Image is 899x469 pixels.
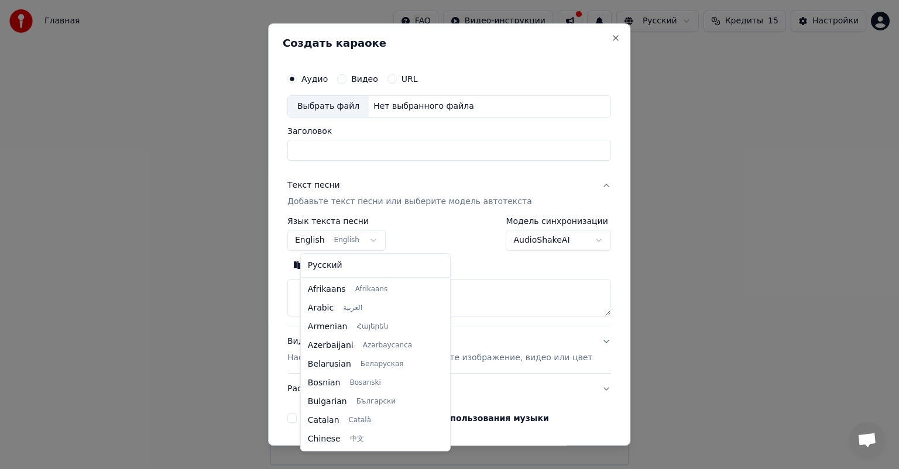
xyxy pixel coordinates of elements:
[308,433,341,445] span: Chinese
[308,321,348,333] span: Armenian
[349,416,371,425] span: Català
[343,304,362,313] span: العربية
[308,340,354,351] span: Azerbaijani
[308,396,347,408] span: Bulgarian
[308,358,351,370] span: Belarusian
[308,284,346,295] span: Afrikaans
[356,322,388,332] span: Հայերեն
[361,360,404,369] span: Беларуская
[308,377,341,389] span: Bosnian
[349,378,380,388] span: Bosanski
[363,341,412,350] span: Azərbaycanca
[308,260,342,271] span: Русский
[355,285,388,294] span: Afrikaans
[308,302,334,314] span: Arabic
[308,415,339,426] span: Catalan
[350,434,364,444] span: 中文
[356,397,396,406] span: Български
